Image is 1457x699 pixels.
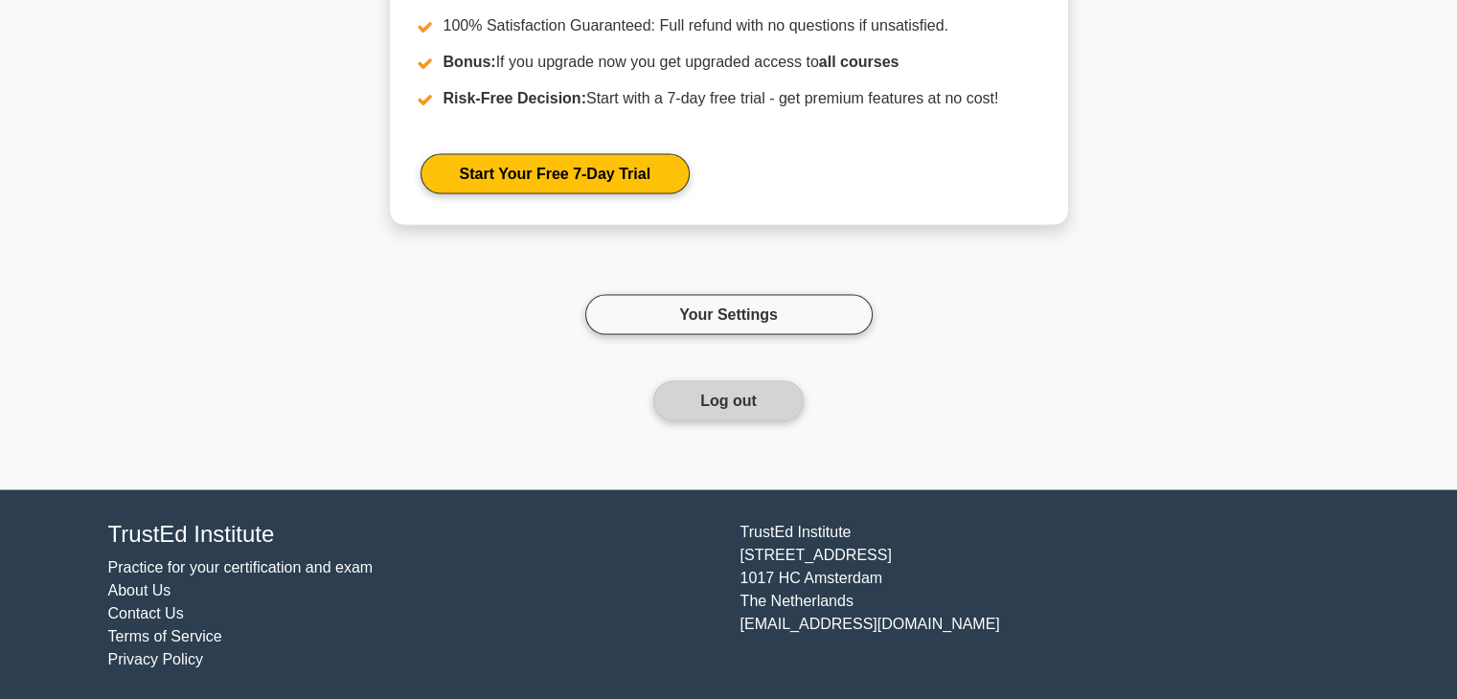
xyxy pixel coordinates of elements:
[653,381,804,421] button: Log out
[585,295,873,335] a: Your Settings
[108,559,374,575] a: Practice for your certification and exam
[421,154,690,194] a: Start Your Free 7-Day Trial
[108,605,184,621] a: Contact Us
[729,521,1361,671] div: TrustEd Institute [STREET_ADDRESS] 1017 HC Amsterdam The Netherlands [EMAIL_ADDRESS][DOMAIN_NAME]
[108,651,204,667] a: Privacy Policy
[108,582,171,598] a: About Us
[108,628,222,644] a: Terms of Service
[108,521,717,549] h4: TrustEd Institute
